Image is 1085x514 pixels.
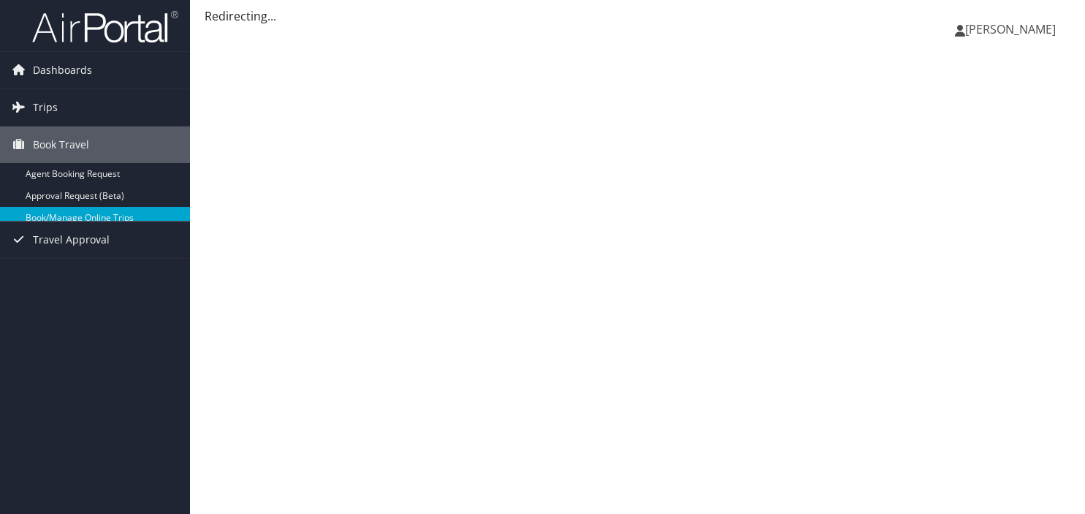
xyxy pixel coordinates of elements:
[955,7,1070,51] a: [PERSON_NAME]
[965,21,1056,37] span: [PERSON_NAME]
[205,7,1070,25] div: Redirecting...
[33,89,58,126] span: Trips
[33,126,89,163] span: Book Travel
[32,10,178,44] img: airportal-logo.png
[33,52,92,88] span: Dashboards
[33,222,110,258] span: Travel Approval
